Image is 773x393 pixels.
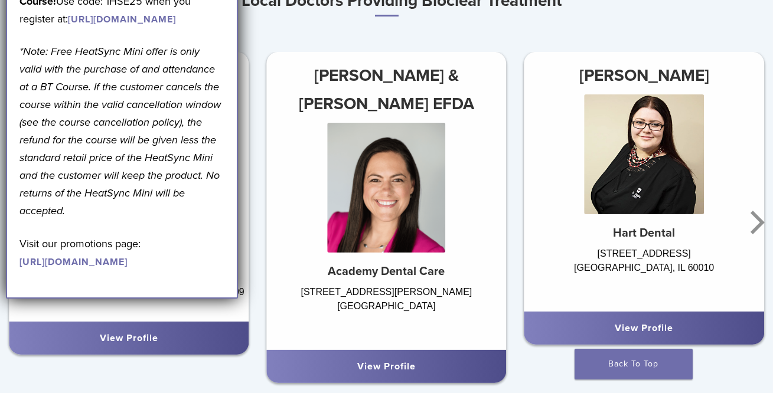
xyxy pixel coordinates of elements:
img: Dr. Chelsea Gonzales & Jeniffer Segura EFDA [327,123,445,253]
h3: [PERSON_NAME] [524,61,764,90]
a: Back To Top [575,349,693,379]
h3: [PERSON_NAME] & [PERSON_NAME] EFDA [266,61,506,118]
a: [URL][DOMAIN_NAME] [19,256,128,268]
img: Dr. Agnieszka Iwaszczyszyn [584,94,704,214]
a: View Profile [615,322,673,334]
a: View Profile [100,332,158,344]
button: Next [743,187,767,258]
a: [URL][DOMAIN_NAME] [68,14,176,25]
em: *Note: Free HeatSync Mini offer is only valid with the purchase of and attendance at a BT Course.... [19,45,221,217]
div: [STREET_ADDRESS] [GEOGRAPHIC_DATA], IL 60010 [524,247,764,300]
a: View Profile [357,361,416,372]
strong: Hart Dental [613,226,675,240]
div: [STREET_ADDRESS][PERSON_NAME] [GEOGRAPHIC_DATA] [266,285,506,338]
p: Visit our promotions page: [19,235,224,270]
strong: Academy Dental Care [328,264,445,279]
